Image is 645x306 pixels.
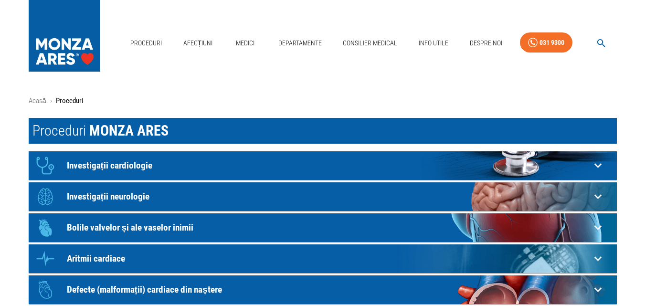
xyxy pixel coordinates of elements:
a: Departamente [275,33,326,53]
p: Bolile valvelor și ale vaselor inimii [67,222,591,232]
div: IconAritmii cardiace [29,244,617,273]
div: Icon [31,151,60,180]
p: Defecte (malformații) cardiace din naștere [67,285,591,295]
a: Afecțiuni [180,33,217,53]
li: › [50,95,52,106]
nav: breadcrumb [29,95,617,106]
p: Aritmii cardiace [67,253,591,264]
a: Despre Noi [466,33,506,53]
div: IconBolile valvelor și ale vaselor inimii [29,213,617,242]
a: Medici [230,33,261,53]
span: MONZA ARES [89,122,169,139]
div: IconDefecte (malformații) cardiace din naștere [29,275,617,304]
div: Icon [31,275,60,304]
a: 031 9300 [520,32,572,53]
a: Acasă [29,96,46,105]
h1: Proceduri [29,118,617,144]
p: Investigații cardiologie [67,160,591,170]
div: IconInvestigații cardiologie [29,151,617,180]
div: Icon [31,182,60,211]
a: Info Utile [415,33,452,53]
div: Icon [31,244,60,273]
div: IconInvestigații neurologie [29,182,617,211]
div: 031 9300 [539,37,564,49]
div: Icon [31,213,60,242]
p: Proceduri [56,95,83,106]
p: Investigații neurologie [67,191,591,201]
a: Proceduri [127,33,166,53]
a: Consilier Medical [339,33,401,53]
